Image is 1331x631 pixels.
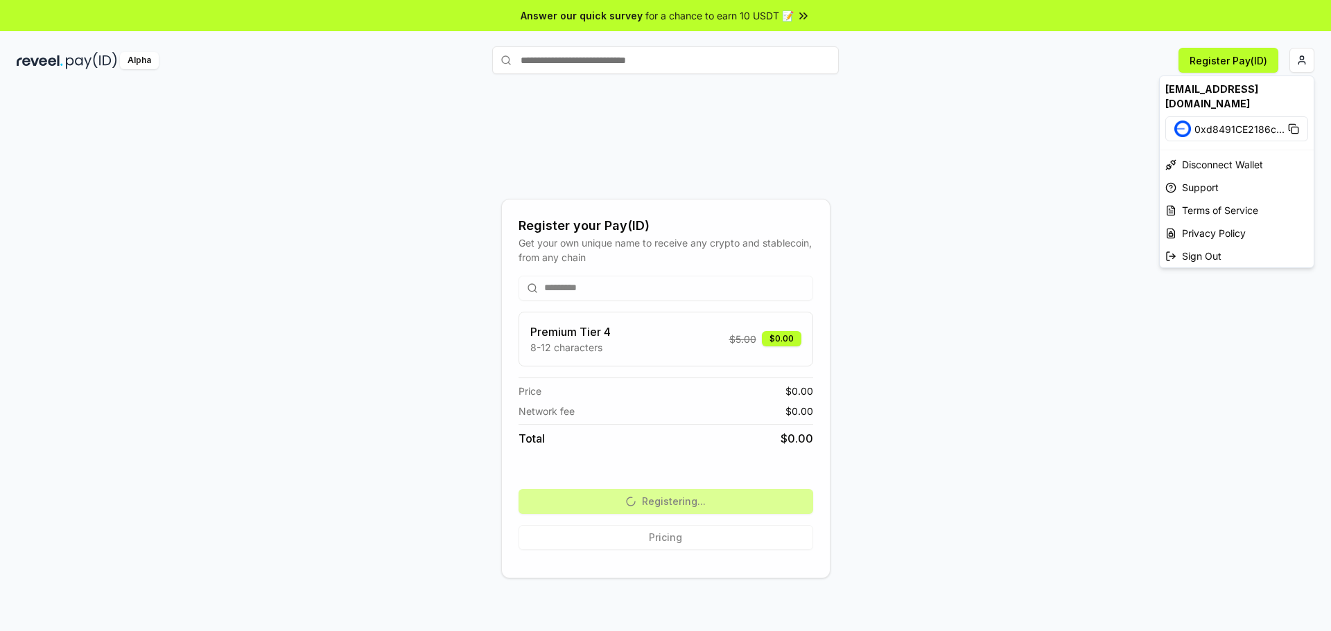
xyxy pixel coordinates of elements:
div: Sign Out [1160,245,1314,267]
img: Base [1174,121,1191,137]
a: Support [1160,176,1314,199]
span: 0xd8491CE2186c ... [1194,122,1285,136]
div: Disconnect Wallet [1160,153,1314,176]
div: [EMAIL_ADDRESS][DOMAIN_NAME] [1160,76,1314,116]
a: Privacy Policy [1160,222,1314,245]
a: Terms of Service [1160,199,1314,222]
